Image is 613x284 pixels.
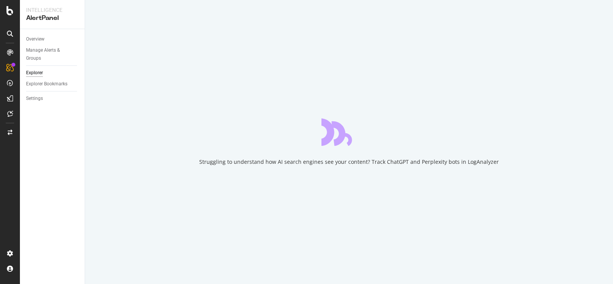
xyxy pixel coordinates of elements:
[26,35,79,43] a: Overview
[26,95,43,103] div: Settings
[321,118,377,146] div: animation
[26,95,79,103] a: Settings
[26,80,67,88] div: Explorer Bookmarks
[26,46,79,62] a: Manage Alerts & Groups
[26,14,79,23] div: AlertPanel
[26,69,79,77] a: Explorer
[26,80,79,88] a: Explorer Bookmarks
[26,46,72,62] div: Manage Alerts & Groups
[26,35,44,43] div: Overview
[26,69,43,77] div: Explorer
[26,6,79,14] div: Intelligence
[199,158,499,166] div: Struggling to understand how AI search engines see your content? Track ChatGPT and Perplexity bot...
